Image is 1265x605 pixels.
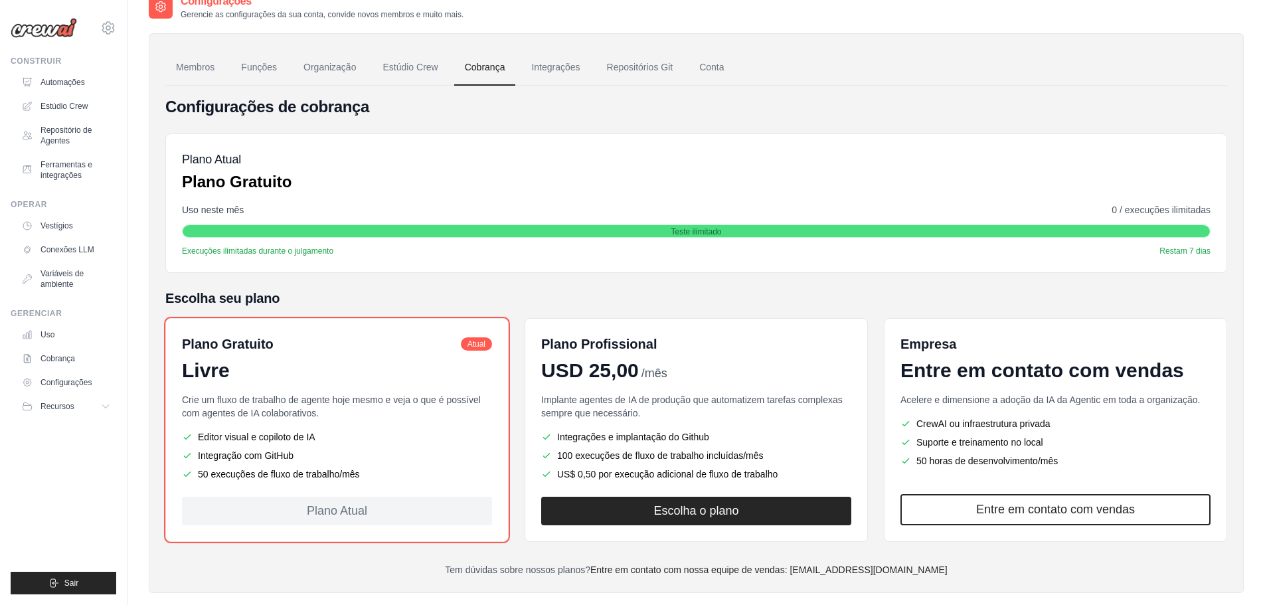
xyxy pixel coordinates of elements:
[16,324,116,345] a: Uso
[1159,246,1211,256] font: Restam 7 dias
[182,205,244,215] font: Uso neste mês
[41,221,73,230] font: Vestígios
[467,339,485,349] font: Atual
[198,469,360,479] font: 50 execuções de fluxo de trabalho/mês
[41,269,84,289] font: Variáveis ​​de ambiente
[465,62,505,72] font: Cobrança
[689,50,734,86] a: Conta
[557,432,709,442] font: Integrações e implantação do Github
[41,102,88,111] font: Estúdio Crew
[596,50,684,86] a: Repositórios Git
[445,564,590,575] font: Tem dúvidas sobre nossos planos?
[671,227,721,236] font: Teste ilimitado
[11,56,62,66] font: Construir
[454,50,516,86] a: Cobrança
[41,330,54,339] font: Uso
[11,200,47,209] font: Operar
[241,62,277,72] font: Funções
[198,432,315,442] font: Editor visual e copiloto de IA
[916,437,1043,448] font: Suporte e treinamento no local
[41,245,94,254] font: Conexões LLM
[16,396,116,417] button: Recursos
[11,309,62,318] font: Gerenciar
[41,378,92,387] font: Configurações
[165,50,225,86] a: Membros
[372,50,448,86] a: Estúdio Crew
[382,62,438,72] font: Estúdio Crew
[607,62,673,72] font: Repositórios Git
[181,10,464,19] font: Gerencie as configurações da sua conta, convide novos membros e muito mais.
[16,348,116,369] a: Cobrança
[521,50,590,86] a: Integrações
[541,497,851,525] button: Escolha o plano
[16,372,116,393] a: Configurações
[182,173,292,191] font: Plano Gratuito
[900,337,957,351] font: Empresa
[41,402,74,411] font: Recursos
[165,98,369,116] font: Configurações de cobrança
[182,337,274,351] font: Plano Gratuito
[16,154,116,186] a: Ferramentas e integrações
[557,469,778,479] font: US$ 0,50 por execução adicional de fluxo de trabalho
[182,153,241,166] font: Plano Atual
[182,394,481,418] font: Crie um fluxo de trabalho de agente hoje mesmo e veja o que é possível com agentes de IA colabora...
[16,72,116,93] a: Automações
[16,239,116,260] a: Conexões LLM
[16,120,116,151] a: Repositório de Agentes
[557,450,764,461] font: 100 execuções de fluxo de trabalho incluídas/mês
[182,359,230,381] font: Livre
[590,564,948,575] a: Entre em contato com nossa equipe de vendas: [EMAIL_ADDRESS][DOMAIN_NAME]
[541,394,843,418] font: Implante agentes de IA de produção que automatizem tarefas complexas sempre que necessário.
[16,215,116,236] a: Vestígios
[641,367,667,380] font: /mês
[531,62,580,72] font: Integrações
[182,246,333,256] font: Execuções ilimitadas durante o julgamento
[900,494,1211,525] a: Entre em contato com vendas
[541,359,639,381] font: USD 25,00
[41,126,92,145] font: Repositório de Agentes
[916,456,1058,466] font: 50 horas de desenvolvimento/mês
[900,394,1200,405] font: Acelere e dimensione a adoção da IA ​​da Agentic em toda a organização.
[699,62,724,72] font: Conta
[165,291,280,305] font: Escolha seu plano
[41,354,75,363] font: Cobrança
[541,337,657,351] font: Plano Profissional
[16,96,116,117] a: Estúdio Crew
[293,50,367,86] a: Organização
[11,572,116,594] button: Sair
[16,263,116,295] a: Variáveis ​​de ambiente
[653,504,738,517] font: Escolha o plano
[176,62,214,72] font: Membros
[11,18,77,38] img: Logotipo
[900,359,1184,381] font: Entre em contato com vendas
[198,450,294,461] font: Integração com GitHub
[64,578,78,588] font: Sair
[303,62,356,72] font: Organização
[41,78,85,87] font: Automações
[1112,205,1211,215] font: 0 / execuções ilimitadas
[307,504,367,517] font: Plano Atual
[916,418,1051,429] font: CrewAI ou infraestrutura privada
[41,160,92,180] font: Ferramentas e integrações
[230,50,288,86] a: Funções
[976,503,1135,516] font: Entre em contato com vendas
